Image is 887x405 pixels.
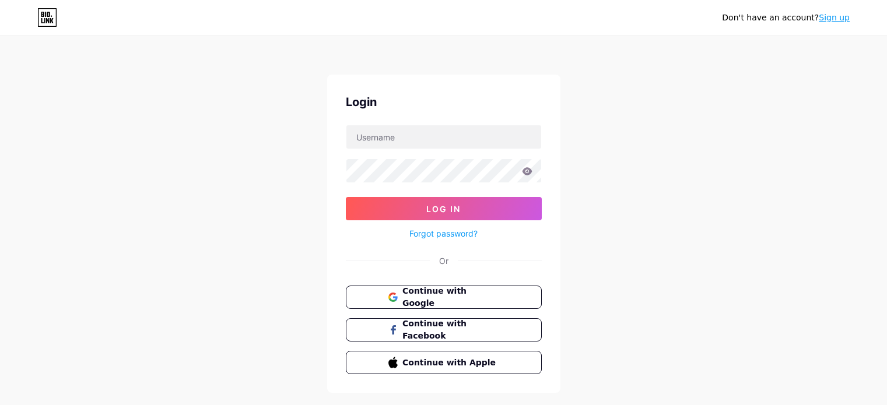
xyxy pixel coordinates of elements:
[409,227,478,240] a: Forgot password?
[346,351,542,374] button: Continue with Apple
[346,286,542,309] button: Continue with Google
[402,318,499,342] span: Continue with Facebook
[346,93,542,111] div: Login
[426,204,461,214] span: Log In
[346,318,542,341] button: Continue with Facebook
[346,197,542,220] button: Log In
[346,125,541,149] input: Username
[819,13,850,22] a: Sign up
[439,255,448,267] div: Or
[722,12,850,24] div: Don't have an account?
[402,285,499,309] span: Continue with Google
[402,357,499,369] span: Continue with Apple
